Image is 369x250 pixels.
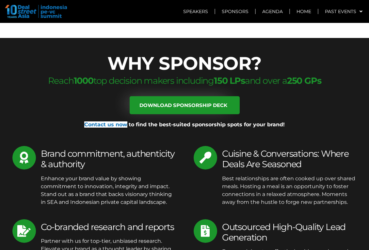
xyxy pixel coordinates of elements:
[48,75,321,86] span: Reach top decision makers including and over a
[3,54,366,72] h2: WHY SPONSOR?
[41,175,176,206] p: Enhance your brand value by showing commitment to innovation, integrity and impact. Stand out as ...
[222,148,349,170] span: Cuisine & Conversations: Where Deals Are Seasoned
[74,75,93,86] b: 1000
[129,121,285,128] span: to find the best-suited sponsorship spots for your brand!
[290,4,318,19] a: Home
[41,222,174,232] span: Co-branded research and reports
[222,222,345,243] span: Outsourced High-Quality Lead Generation
[177,4,215,19] a: Speakers
[287,75,321,86] b: 250 GPs
[130,96,240,114] a: Download sponsorship deck
[139,103,227,108] span: Download sponsorship deck
[222,175,357,206] p: Best relationships are often cooked up over shared meals. Hosting a meal is an opportunity to fos...
[214,75,245,86] b: 150 LPs
[84,121,127,128] a: Contact us now
[41,148,175,170] span: Brand commitment, authenticity & authority
[318,4,369,19] a: Past Events
[215,4,255,19] a: Sponsors
[256,4,289,19] a: Agenda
